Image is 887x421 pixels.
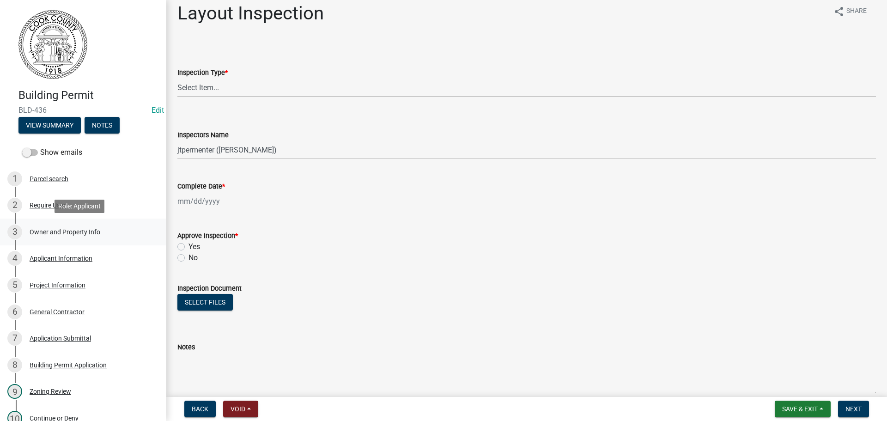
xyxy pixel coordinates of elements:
[188,241,200,252] label: Yes
[7,225,22,239] div: 3
[30,388,71,395] div: Zoning Review
[18,106,148,115] span: BLD-436
[845,405,862,413] span: Next
[833,6,844,17] i: share
[177,2,324,24] h1: Layout Inspection
[177,286,242,292] label: Inspection Document
[30,362,107,368] div: Building Permit Application
[184,401,216,417] button: Back
[177,70,228,76] label: Inspection Type
[85,122,120,129] wm-modal-confirm: Notes
[188,252,198,263] label: No
[30,282,85,288] div: Project Information
[7,198,22,213] div: 2
[7,171,22,186] div: 1
[7,251,22,266] div: 4
[18,89,159,102] h4: Building Permit
[152,106,164,115] wm-modal-confirm: Edit Application Number
[177,183,225,190] label: Complete Date
[177,192,262,211] input: mm/dd/yyyy
[775,401,831,417] button: Save & Exit
[7,278,22,293] div: 5
[192,405,208,413] span: Back
[177,344,195,351] label: Notes
[782,405,818,413] span: Save & Exit
[18,117,81,134] button: View Summary
[7,305,22,319] div: 6
[30,202,66,208] div: Require User
[846,6,867,17] span: Share
[22,147,82,158] label: Show emails
[30,176,68,182] div: Parcel search
[7,358,22,372] div: 8
[177,132,229,139] label: Inspectors Name
[30,309,85,315] div: General Contractor
[85,117,120,134] button: Notes
[223,401,258,417] button: Void
[30,255,92,262] div: Applicant Information
[177,294,233,311] button: Select files
[30,335,91,342] div: Application Submittal
[152,106,164,115] a: Edit
[826,2,874,20] button: shareShare
[18,122,81,129] wm-modal-confirm: Summary
[18,10,87,79] img: Cook County, Georgia
[231,405,245,413] span: Void
[30,229,100,235] div: Owner and Property Info
[55,200,104,213] div: Role: Applicant
[7,331,22,346] div: 7
[838,401,869,417] button: Next
[7,384,22,399] div: 9
[177,233,238,239] label: Approve Inspection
